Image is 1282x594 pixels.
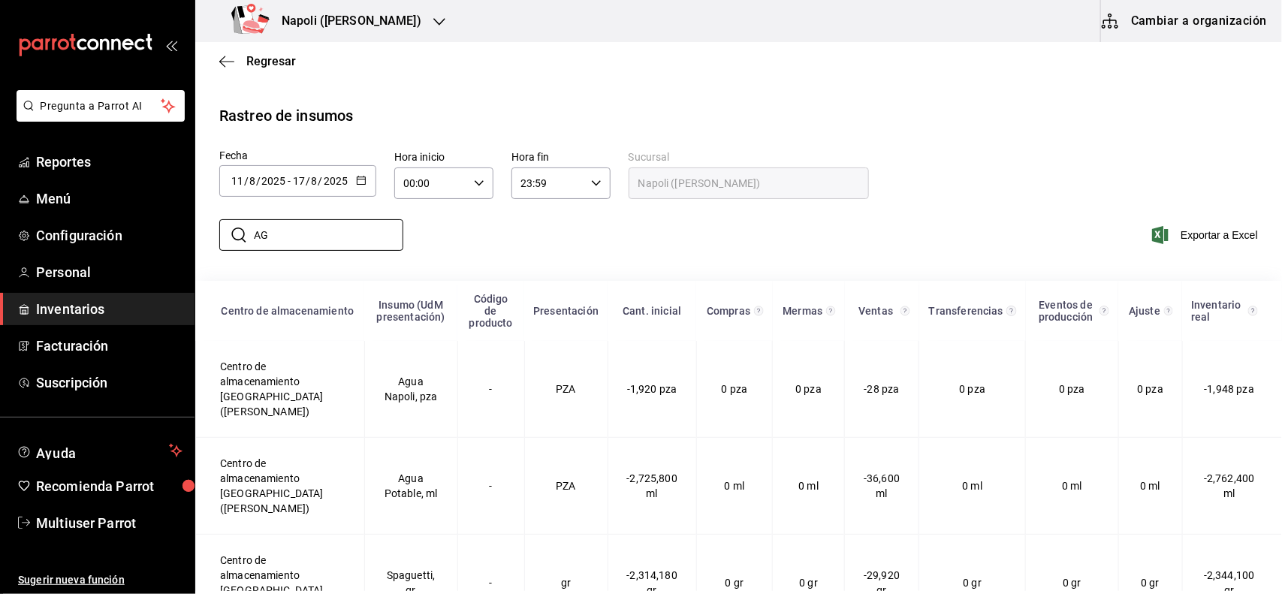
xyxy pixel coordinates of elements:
svg: Total de presentación del insumo vendido en el rango de fechas seleccionado. [900,305,910,317]
input: Day [231,175,244,187]
input: Month [311,175,318,187]
svg: Total de presentación del insumo comprado en el rango de fechas seleccionado. [754,305,764,317]
svg: Total de presentación del insumo mermado en el rango de fechas seleccionado. [826,305,836,317]
span: 0 gr [1141,577,1160,589]
label: Hora inicio [394,152,493,163]
div: Inventario real [1191,299,1245,323]
span: -1,920 pza [627,383,677,395]
td: PZA [524,341,608,438]
div: Centro de almacenamiento [220,305,356,317]
span: 0 pza [1137,383,1163,395]
div: Presentación [533,305,599,317]
svg: Total de presentación del insumo transferido ya sea fuera o dentro de la sucursal en el rango de ... [1006,305,1017,317]
span: Regresar [246,54,296,68]
span: 0 pza [959,383,985,395]
span: 0 ml [963,480,983,492]
svg: Cantidad registrada mediante Ajuste manual y conteos en el rango de fechas seleccionado. [1164,305,1173,317]
label: Hora fin [511,152,611,163]
div: Eventos de producción [1035,299,1097,323]
span: Reportes [36,152,182,172]
div: Rastreo de insumos [219,104,353,127]
span: 0 gr [799,577,818,589]
span: - [288,175,291,187]
span: Suscripción [36,372,182,393]
button: open_drawer_menu [165,39,177,51]
span: Ayuda [36,442,163,460]
h3: Napoli ([PERSON_NAME]) [270,12,421,30]
span: 0 ml [1140,480,1160,492]
button: Exportar a Excel [1155,226,1258,244]
span: -28 pza [864,383,900,395]
span: Inventarios [36,299,182,319]
div: Cant. inicial [617,305,687,317]
div: Mermas [782,305,824,317]
input: Year [323,175,348,187]
span: / [306,175,310,187]
span: Menú [36,188,182,209]
span: Sugerir nueva función [18,572,182,588]
button: Regresar [219,54,296,68]
input: Year [261,175,286,187]
div: Insumo (UdM presentación) [373,299,448,323]
span: / [244,175,249,187]
span: 0 pza [722,383,748,395]
span: 0 pza [795,383,822,395]
td: PZA [524,438,608,535]
a: Pregunta a Parrot AI [11,109,185,125]
span: Configuración [36,225,182,246]
span: / [256,175,261,187]
span: -1,948 pza [1205,383,1255,395]
div: Ventas [854,305,898,317]
span: -2,725,800 ml [626,472,677,499]
div: Transferencias [928,305,1004,317]
span: 0 ml [798,480,819,492]
button: Pregunta a Parrot AI [17,90,185,122]
span: Recomienda Parrot [36,476,182,496]
span: 0 ml [725,480,745,492]
span: / [318,175,323,187]
div: Compras [705,305,751,317]
span: -36,600 ml [864,472,900,499]
span: Personal [36,262,182,282]
span: 0 pza [1059,383,1085,395]
span: 0 ml [1062,480,1082,492]
div: Ajuste [1127,305,1162,317]
td: Centro de almacenamiento [GEOGRAPHIC_DATA] ([PERSON_NAME]) [196,438,365,535]
label: Sucursal [629,152,869,163]
td: - [457,438,524,535]
span: Pregunta a Parrot AI [41,98,161,114]
span: Facturación [36,336,182,356]
input: Buscar insumo [254,220,403,250]
input: Day [292,175,306,187]
span: Multiuser Parrot [36,513,182,533]
span: 0 gr [964,577,982,589]
span: Fecha [219,149,249,161]
td: Centro de almacenamiento [GEOGRAPHIC_DATA] ([PERSON_NAME]) [196,341,365,438]
svg: Inventario real = + compras - ventas - mermas - eventos de producción +/- transferencias +/- ajus... [1248,305,1258,317]
span: 0 gr [1063,577,1081,589]
span: -2,762,400 ml [1204,472,1255,499]
svg: Total de presentación del insumo utilizado en eventos de producción en el rango de fechas selecci... [1100,305,1109,317]
td: Agua Potable, ml [364,438,457,535]
td: Agua Napoli, pza [364,341,457,438]
div: Código de producto [466,293,515,329]
input: Month [249,175,256,187]
span: 0 gr [725,577,744,589]
td: - [457,341,524,438]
